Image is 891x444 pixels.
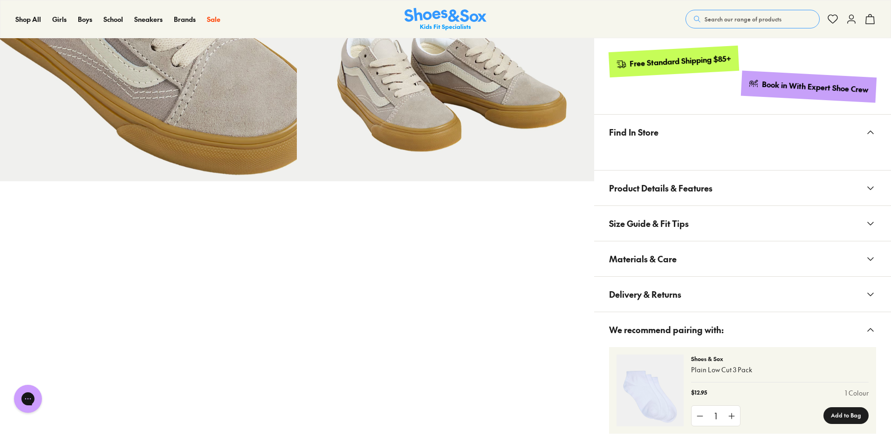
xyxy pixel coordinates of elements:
a: Free Standard Shipping $85+ [608,46,739,77]
iframe: Gorgias live chat messenger [9,382,47,416]
button: Size Guide & Fit Tips [594,206,891,241]
p: Shoes & Sox [691,355,869,363]
a: Brands [174,14,196,24]
button: Search our range of products [685,10,820,28]
span: Materials & Care [609,245,677,273]
a: Book in With Expert Shoe Crew [741,71,877,103]
span: Search our range of products [705,15,781,23]
span: Size Guide & Fit Tips [609,210,689,237]
button: We recommend pairing with: [594,312,891,347]
button: Find In Store [594,115,891,150]
p: $12.95 [691,388,707,398]
div: Book in With Expert Shoe Crew [762,79,869,95]
a: School [103,14,123,24]
a: Sale [207,14,220,24]
img: 4-356389_1 [617,355,684,426]
span: We recommend pairing with: [609,316,724,343]
p: Plain Low Cut 3 Pack [691,365,869,375]
button: Product Details & Features [594,171,891,205]
iframe: Find in Store [609,150,876,159]
div: 1 [708,406,723,426]
button: Add to Bag [823,407,869,424]
span: Delivery & Returns [609,280,681,308]
span: Find In Store [609,118,658,146]
a: Boys [78,14,92,24]
a: Sneakers [134,14,163,24]
img: SNS_Logo_Responsive.svg [404,8,487,31]
a: Girls [52,14,67,24]
button: Materials & Care [594,241,891,276]
div: Free Standard Shipping $85+ [629,54,731,69]
span: Product Details & Features [609,174,713,202]
a: Shop All [15,14,41,24]
button: Delivery & Returns [594,277,891,312]
a: Shoes & Sox [404,8,487,31]
a: 1 Colour [845,388,869,398]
